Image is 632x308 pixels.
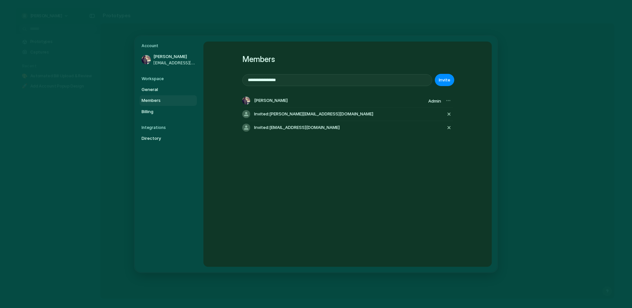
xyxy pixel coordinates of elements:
[435,74,454,86] button: Invite
[153,53,196,60] span: [PERSON_NAME]
[140,106,197,117] a: Billing
[153,60,196,66] span: [EMAIL_ADDRESS][DOMAIN_NAME]
[142,76,197,81] h5: Workspace
[254,124,340,131] span: Invited: [EMAIL_ADDRESS][DOMAIN_NAME]
[140,133,197,144] a: Directory
[142,97,184,104] span: Members
[439,77,450,83] span: Invite
[254,111,373,117] span: Invited: [PERSON_NAME][EMAIL_ADDRESS][DOMAIN_NAME]
[142,125,197,131] h5: Integrations
[140,95,197,106] a: Members
[140,84,197,95] a: General
[142,43,197,49] h5: Account
[142,86,184,93] span: General
[254,97,288,104] span: [PERSON_NAME]
[242,53,453,65] h1: Members
[142,108,184,115] span: Billing
[142,135,184,142] span: Directory
[140,51,197,68] a: [PERSON_NAME][EMAIL_ADDRESS][DOMAIN_NAME]
[428,98,441,104] span: Admin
